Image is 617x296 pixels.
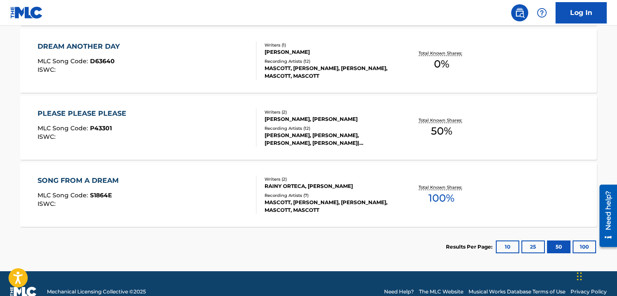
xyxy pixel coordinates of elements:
p: Total Known Shares: [419,50,464,56]
div: Help [533,4,550,21]
span: Mechanical Licensing Collective © 2025 [47,288,146,296]
a: DREAM ANOTHER DAYMLC Song Code:D63640ISWC:Writers (1)[PERSON_NAME]Recording Artists (12)MASCOTT, ... [20,29,597,93]
p: Total Known Shares: [419,117,464,123]
p: Results Per Page: [446,243,495,251]
div: MASCOTT, [PERSON_NAME], [PERSON_NAME], MASCOTT, MASCOTT [265,64,393,80]
button: 10 [496,240,519,253]
span: 100 % [428,190,454,206]
div: Recording Artists ( 7 ) [265,192,393,199]
div: PLEASE PLEASE PLEASE [38,108,131,119]
div: Recording Artists ( 12 ) [265,58,393,64]
a: SONG FROM A DREAMMLC Song Code:S1864EISWC:Writers (2)RAINY ORTECA, [PERSON_NAME]Recording Artists... [20,163,597,227]
div: SONG FROM A DREAM [38,176,123,186]
div: Writers ( 1 ) [265,42,393,48]
span: S1864E [90,191,112,199]
div: Drag [577,264,582,289]
div: Writers ( 2 ) [265,109,393,115]
a: Privacy Policy [570,288,607,296]
span: D63640 [90,57,115,65]
a: Need Help? [384,288,414,296]
div: Writers ( 2 ) [265,176,393,182]
a: Log In [556,2,607,23]
div: Recording Artists ( 12 ) [265,125,393,132]
div: MASCOTT, [PERSON_NAME], [PERSON_NAME], MASCOTT, MASCOTT [265,199,393,214]
iframe: Chat Widget [574,255,617,296]
img: search [515,8,525,18]
a: Public Search [511,4,528,21]
button: 25 [521,240,545,253]
span: ISWC : [38,200,58,208]
button: 50 [547,240,570,253]
span: MLC Song Code : [38,191,90,199]
span: MLC Song Code : [38,57,90,65]
a: PLEASE PLEASE PLEASEMLC Song Code:P43301ISWC:Writers (2)[PERSON_NAME], [PERSON_NAME]Recording Art... [20,96,597,160]
div: RAINY ORTECA, [PERSON_NAME] [265,182,393,190]
span: ISWC : [38,66,58,73]
iframe: Resource Center [593,182,617,250]
img: help [537,8,547,18]
img: MLC Logo [10,6,43,19]
span: 50 % [431,123,452,139]
div: [PERSON_NAME], [PERSON_NAME] [265,115,393,123]
span: 0 % [434,56,449,72]
div: [PERSON_NAME], [PERSON_NAME], [PERSON_NAME], [PERSON_NAME]|[PERSON_NAME], [PERSON_NAME], [PERSON_... [265,132,393,147]
div: DREAM ANOTHER DAY [38,41,124,52]
span: ISWC : [38,133,58,141]
a: The MLC Website [419,288,463,296]
span: P43301 [90,124,112,132]
a: Musical Works Database Terms of Use [469,288,565,296]
button: 100 [573,240,596,253]
p: Total Known Shares: [419,184,464,190]
div: [PERSON_NAME] [265,48,393,56]
span: MLC Song Code : [38,124,90,132]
